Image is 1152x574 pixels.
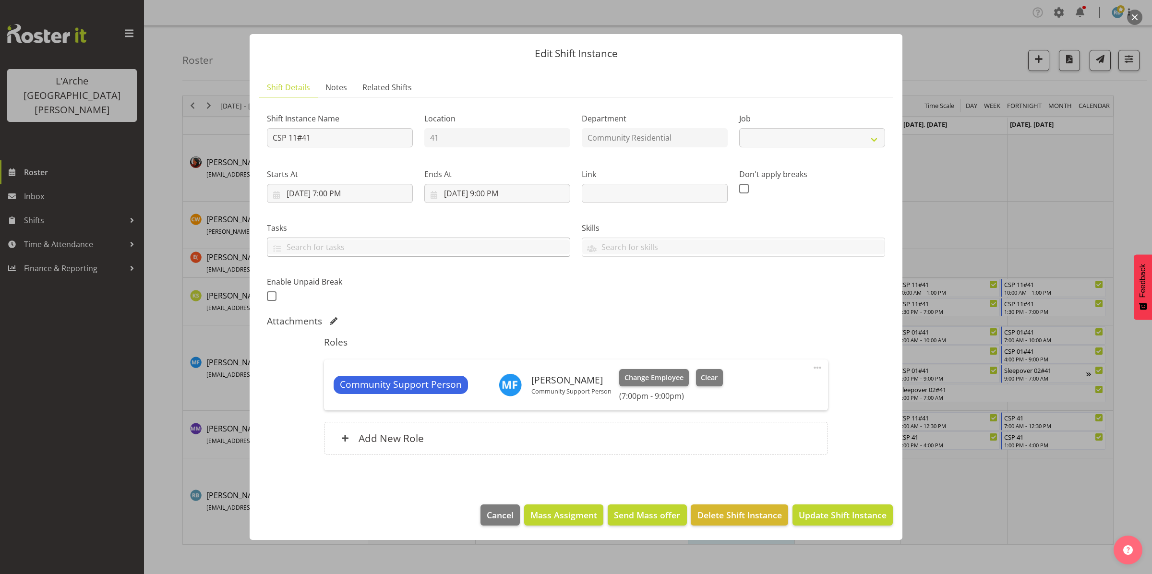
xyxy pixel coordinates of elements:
button: Change Employee [619,369,689,386]
h5: Attachments [267,315,322,327]
button: Feedback - Show survey [1134,254,1152,320]
input: Search for tasks [267,239,570,254]
h6: [PERSON_NAME] [531,375,612,385]
label: Job [739,113,885,124]
label: Skills [582,222,885,234]
span: Related Shifts [362,82,412,93]
h5: Roles [324,336,828,348]
label: Link [582,168,728,180]
label: Starts At [267,168,413,180]
button: Send Mass offer [608,504,686,526]
span: Delete Shift Instance [697,509,782,521]
label: Shift Instance Name [267,113,413,124]
span: Community Support Person [340,378,462,392]
label: Ends At [424,168,570,180]
label: Enable Unpaid Break [267,276,413,287]
span: Clear [701,372,718,383]
label: Department [582,113,728,124]
button: Clear [696,369,723,386]
button: Cancel [480,504,520,526]
img: help-xxl-2.png [1123,545,1133,555]
button: Update Shift Instance [792,504,893,526]
p: Community Support Person [531,387,612,395]
h6: Add New Role [359,432,424,444]
img: melissa-fry10932.jpg [499,373,522,396]
input: Click to select... [424,184,570,203]
span: Feedback [1139,264,1147,298]
input: Shift Instance Name [267,128,413,147]
span: Update Shift Instance [799,509,887,521]
span: Shift Details [267,82,310,93]
span: Send Mass offer [614,509,680,521]
input: Search for skills [582,239,885,254]
span: Notes [325,82,347,93]
label: Location [424,113,570,124]
span: Mass Assigment [530,509,597,521]
label: Don't apply breaks [739,168,885,180]
button: Delete Shift Instance [691,504,788,526]
span: Cancel [487,509,514,521]
input: Click to select... [267,184,413,203]
span: Change Employee [624,372,684,383]
label: Tasks [267,222,570,234]
p: Edit Shift Instance [259,48,893,59]
button: Mass Assigment [524,504,603,526]
h6: (7:00pm - 9:00pm) [619,391,723,401]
